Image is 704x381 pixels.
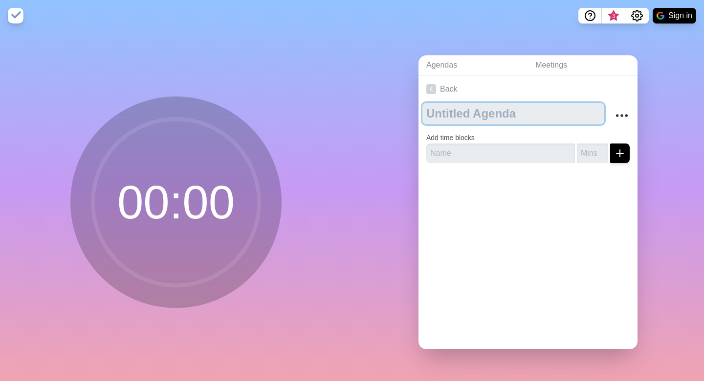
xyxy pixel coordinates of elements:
a: Meetings [528,55,638,75]
img: timeblocks logo [8,8,23,24]
input: Mins [577,143,608,163]
button: Settings [625,8,649,24]
label: Add time blocks [426,134,475,142]
button: Help [578,8,602,24]
span: 3 [610,12,617,20]
button: More [612,106,632,125]
input: Name [426,143,575,163]
button: Sign in [653,8,696,24]
a: Agendas [418,55,528,75]
a: Back [418,75,638,103]
button: What’s new [602,8,625,24]
img: google logo [657,12,664,20]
